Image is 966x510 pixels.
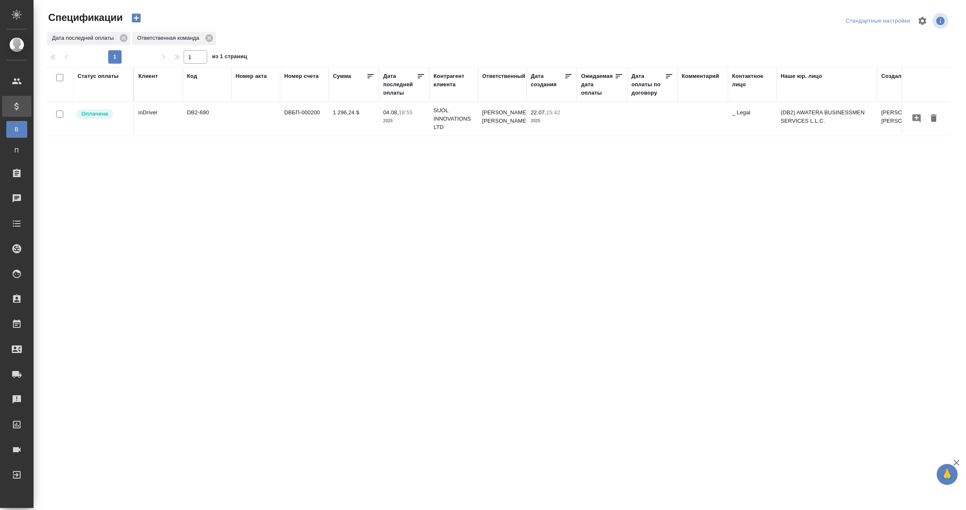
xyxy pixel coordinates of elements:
[927,111,941,126] button: Удалить
[844,15,912,28] div: split button
[284,72,319,80] div: Номер счета
[138,72,158,80] div: Клиент
[333,72,351,80] div: Сумма
[47,32,130,45] div: Дата последней оплаты
[531,109,546,116] p: 22.07,
[10,125,23,134] span: В
[881,72,901,80] div: Создал
[776,104,877,134] td: (DB2) AWATERA BUSINESSMEN SERVICES L.L.C.
[6,142,27,159] a: П
[732,72,772,89] div: Контактное лицо
[546,109,560,116] p: 15:42
[482,72,525,80] div: Ответственный
[183,104,231,134] td: DB2-690
[52,34,117,42] p: Дата последней оплаты
[434,106,474,131] p: SUOL INNOVATIONS LTD
[631,72,665,97] div: Дата оплаты по договору
[682,72,719,80] div: Комментарий
[383,117,425,125] p: 2025
[6,121,27,138] a: В
[329,104,379,134] td: 1 296,24 $
[280,104,329,134] td: DBБП-000200
[932,13,950,29] span: Посмотреть информацию
[781,72,822,80] div: Наше юр. лицо
[187,72,197,80] div: Код
[126,11,146,25] button: Создать
[46,11,123,24] span: Спецификации
[478,104,527,134] td: [PERSON_NAME] [PERSON_NAME]
[531,72,564,89] div: Дата создания
[137,34,202,42] p: Ответственная команда
[434,72,474,89] div: Контрагент клиента
[940,466,954,483] span: 🙏
[912,11,932,31] span: Настроить таблицу
[10,146,23,155] span: П
[877,104,926,134] td: [PERSON_NAME] [PERSON_NAME]
[531,117,573,125] p: 2025
[581,72,615,97] div: Ожидаемая дата оплаты
[138,108,179,117] p: inDriver
[132,32,216,45] div: Ответственная команда
[78,72,119,80] div: Статус оплаты
[937,464,958,485] button: 🙏
[728,104,776,134] td: _ Legal
[81,110,108,118] p: Оплачена
[399,109,413,116] p: 18:55
[236,72,267,80] div: Номер акта
[383,109,399,116] p: 04.08,
[383,72,417,97] div: Дата последней оплаты
[212,52,247,64] span: из 1 страниц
